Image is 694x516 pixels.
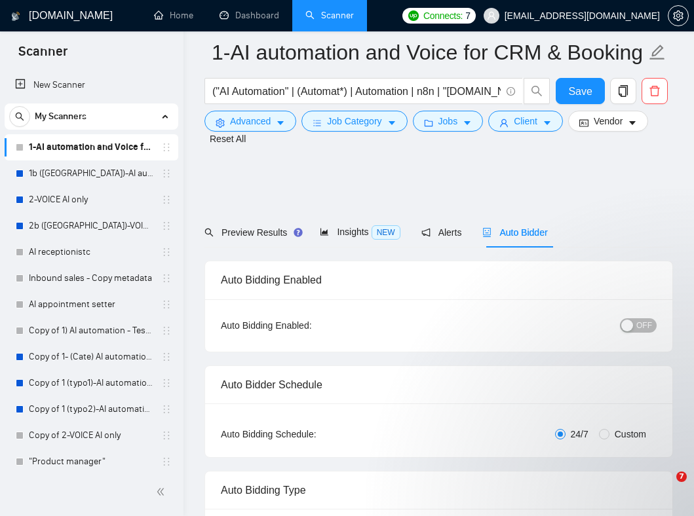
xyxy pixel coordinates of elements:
[161,404,172,415] span: holder
[230,114,271,128] span: Advanced
[301,111,407,132] button: barsJob Categorycaret-down
[221,427,366,441] div: Auto Bidding Schedule:
[212,83,501,100] input: Search Freelance Jobs...
[161,273,172,284] span: holder
[611,85,636,97] span: copy
[327,114,381,128] span: Job Category
[156,485,169,498] span: double-left
[668,10,689,21] a: setting
[161,247,172,257] span: holder
[465,9,471,23] span: 7
[29,422,153,449] a: Copy of 2-VOICE AI only
[372,225,400,240] span: NEW
[29,265,153,291] a: Inbound sales - Copy metadata
[210,132,246,146] a: Reset All
[668,5,689,26] button: setting
[221,366,657,403] div: Auto Bidder Schedule
[507,87,515,96] span: info-circle
[524,78,550,104] button: search
[463,118,472,128] span: caret-down
[413,111,484,132] button: folderJobscaret-down
[35,103,87,130] span: My Scanners
[161,299,172,310] span: holder
[212,36,646,69] input: Scanner name...
[161,325,172,336] span: holder
[421,228,431,237] span: notification
[628,118,637,128] span: caret-down
[161,221,172,231] span: holder
[161,352,172,362] span: holder
[421,227,462,238] span: Alerts
[154,10,193,21] a: homeHome
[161,142,172,153] span: holder
[204,227,299,238] span: Preview Results
[292,227,304,238] div: Tooltip anchor
[649,44,666,61] span: edit
[320,227,329,236] span: area-chart
[610,78,636,104] button: copy
[29,344,153,370] a: Copy of 1- (Cate) AI automation and Voice for CRM & Booking (different categories)
[568,111,648,132] button: idcardVendorcaret-down
[668,10,688,21] span: setting
[514,114,537,128] span: Client
[556,78,605,104] button: Save
[221,318,366,333] div: Auto Bidding Enabled:
[482,228,492,237] span: robot
[29,239,153,265] a: AI receptionistc
[423,9,463,23] span: Connects:
[29,213,153,239] a: 2b ([GEOGRAPHIC_DATA])-VOICE AI only
[594,114,623,128] span: Vendor
[29,449,153,475] a: "Product manager"
[161,168,172,179] span: holder
[676,471,687,482] span: 7
[161,430,172,441] span: holder
[424,118,433,128] span: folder
[221,471,657,509] div: Auto Bidding Type
[482,227,547,238] span: Auto Bidder
[5,103,178,475] li: My Scanners
[276,118,285,128] span: caret-down
[9,106,30,127] button: search
[29,396,153,422] a: Copy of 1 (typo2)-AI automation and Voice for CRM & Booking
[543,118,552,128] span: caret-down
[29,187,153,213] a: 2-VOICE AI only
[204,111,296,132] button: settingAdvancedcaret-down
[221,261,657,299] div: Auto Bidding Enabled
[161,194,172,205] span: holder
[642,85,667,97] span: delete
[438,114,458,128] span: Jobs
[29,160,153,187] a: 1b ([GEOGRAPHIC_DATA])-AI automation and Voice for CRM & Booking
[649,471,681,503] iframe: Intercom live chat
[568,83,592,100] span: Save
[29,134,153,160] a: 1-AI automation and Voice for CRM & Booking
[15,72,168,98] a: New Scanner
[642,78,668,104] button: delete
[524,85,549,97] span: search
[29,318,153,344] a: Copy of 1) AI automation - Testing something?
[29,291,153,318] a: AI appointment setter
[5,72,178,98] li: New Scanner
[161,456,172,467] span: holder
[29,370,153,396] a: Copy of 1 (typo1)-AI automation and Voice for CRM & Booking
[313,118,322,128] span: bars
[8,42,78,69] span: Scanner
[320,227,400,237] span: Insights
[499,118,509,128] span: user
[305,10,354,21] a: searchScanner
[161,378,172,388] span: holder
[11,6,20,27] img: logo
[10,112,29,121] span: search
[408,10,419,21] img: upwork-logo.png
[387,118,396,128] span: caret-down
[220,10,279,21] a: dashboardDashboard
[487,11,496,20] span: user
[204,228,214,237] span: search
[579,118,588,128] span: idcard
[636,318,652,333] span: OFF
[488,111,563,132] button: userClientcaret-down
[216,118,225,128] span: setting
